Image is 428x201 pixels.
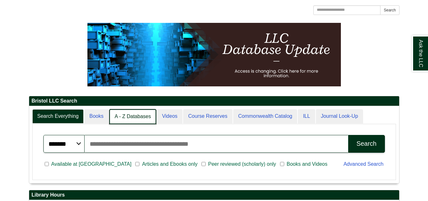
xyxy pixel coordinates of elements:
[298,109,315,124] a: ILL
[206,160,278,168] span: Peer reviewed (scholarly) only
[316,109,363,124] a: Journal Look-Up
[157,109,182,124] a: Videos
[84,109,108,124] a: Books
[45,161,49,167] input: Available at [GEOGRAPHIC_DATA]
[280,161,284,167] input: Books and Videos
[201,161,206,167] input: Peer reviewed (scholarly) only
[233,109,297,124] a: Commonwealth Catalog
[49,160,134,168] span: Available at [GEOGRAPHIC_DATA]
[284,160,330,168] span: Books and Videos
[356,140,376,147] div: Search
[32,109,84,124] a: Search Everything
[109,109,157,124] a: A - Z Databases
[380,5,399,15] button: Search
[183,109,233,124] a: Course Reserves
[87,23,341,86] img: HTML tutorial
[343,161,383,167] a: Advanced Search
[348,135,385,153] button: Search
[29,96,399,106] h2: Bristol LLC Search
[139,160,200,168] span: Articles and Ebooks only
[29,190,399,200] h2: Library Hours
[135,161,139,167] input: Articles and Ebooks only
